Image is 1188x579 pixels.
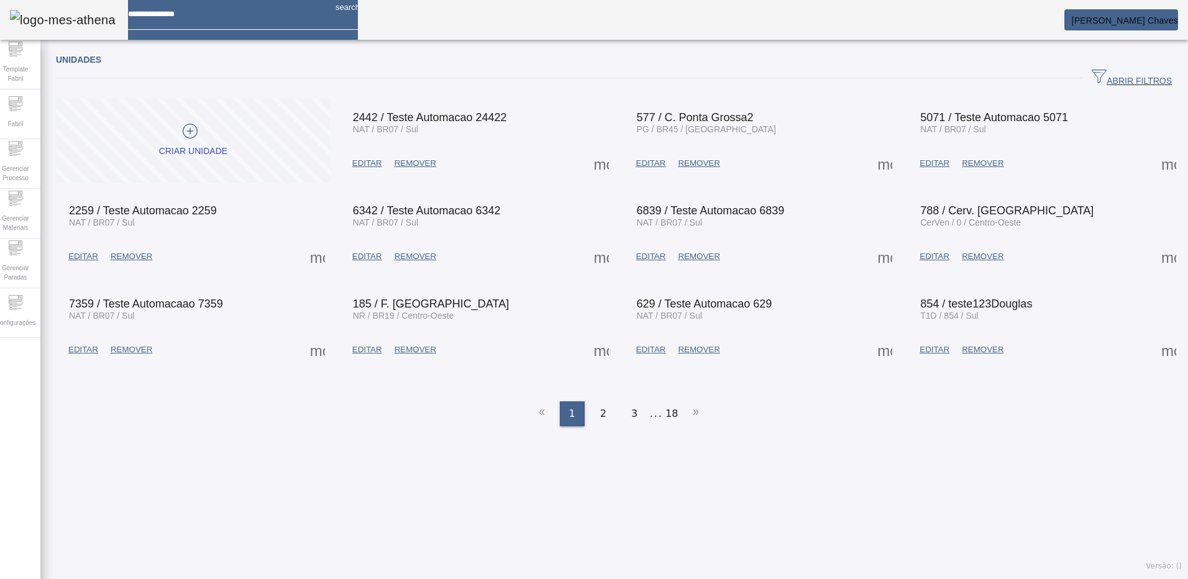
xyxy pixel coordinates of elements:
button: EDITAR [346,152,388,175]
span: 6342 / Teste Automacao 6342 [353,204,501,217]
span: 5071 / Teste Automacao 5071 [920,111,1068,124]
span: NAT / BR07 / Sul [637,217,702,227]
span: 3 [631,406,637,421]
button: Mais [590,245,613,268]
button: REMOVER [388,152,442,175]
button: EDITAR [62,339,104,361]
button: REMOVER [956,339,1010,361]
span: NAT / BR07 / Sul [353,124,418,134]
span: EDITAR [920,344,949,356]
button: Mais [1158,339,1180,361]
span: 2 [600,406,606,421]
button: REMOVER [672,152,726,175]
span: EDITAR [352,344,382,356]
button: REMOVER [388,245,442,268]
button: Mais [590,152,613,175]
span: REMOVER [962,157,1003,170]
button: EDITAR [913,245,956,268]
span: EDITAR [352,157,382,170]
button: REMOVER [956,245,1010,268]
span: 6839 / Teste Automacao 6839 [637,204,785,217]
span: NAT / BR07 / Sul [69,311,134,321]
span: ABRIR FILTROS [1092,69,1172,88]
span: Versão: () [1146,562,1182,570]
span: T1D / 854 / Sul [920,311,978,321]
button: EDITAR [913,152,956,175]
li: 18 [665,401,678,426]
span: REMOVER [678,250,720,263]
span: EDITAR [920,250,949,263]
span: NAT / BR07 / Sul [920,124,985,134]
span: EDITAR [636,250,666,263]
span: CerVen / 0 / Centro-Oeste [920,217,1021,227]
button: REMOVER [672,245,726,268]
button: EDITAR [346,339,388,361]
button: REMOVER [104,339,158,361]
span: 7359 / Teste Automacaao 7359 [69,298,223,310]
button: EDITAR [62,245,104,268]
span: EDITAR [352,250,382,263]
button: EDITAR [630,152,672,175]
div: Criar unidade [159,145,227,158]
span: REMOVER [962,250,1003,263]
button: ABRIR FILTROS [1082,67,1182,89]
button: Mais [1158,152,1180,175]
span: Fabril [4,116,27,132]
button: Mais [306,339,329,361]
span: 629 / Teste Automacao 629 [637,298,772,310]
span: PG / BR45 / [GEOGRAPHIC_DATA] [637,124,776,134]
span: REMOVER [395,157,436,170]
span: NAT / BR07 / Sul [353,217,418,227]
span: [PERSON_NAME] Chaves [1072,16,1179,25]
span: 2259 / Teste Automacao 2259 [69,204,217,217]
span: REMOVER [395,250,436,263]
span: 854 / teste123Douglas [920,298,1032,310]
span: REMOVER [111,344,152,356]
span: EDITAR [636,157,666,170]
li: ... [650,401,662,426]
button: EDITAR [630,339,672,361]
span: 577 / C. Ponta Grossa2 [637,111,754,124]
span: REMOVER [111,250,152,263]
span: NAT / BR07 / Sul [69,217,134,227]
span: REMOVER [678,157,720,170]
button: Mais [874,339,896,361]
span: 788 / Cerv. [GEOGRAPHIC_DATA] [920,204,1094,217]
span: REMOVER [678,344,720,356]
button: REMOVER [956,152,1010,175]
button: Mais [590,339,613,361]
button: Mais [874,245,896,268]
span: NAT / BR07 / Sul [637,311,702,321]
button: REMOVER [104,245,158,268]
span: NR / BR19 / Centro-Oeste [353,311,454,321]
span: 185 / F. [GEOGRAPHIC_DATA] [353,298,509,310]
button: EDITAR [346,245,388,268]
span: EDITAR [68,250,98,263]
span: Unidades [56,55,101,65]
img: logo-mes-athena [10,10,116,30]
span: REMOVER [395,344,436,356]
span: EDITAR [920,157,949,170]
button: EDITAR [913,339,956,361]
span: 2442 / Teste Automacao 24422 [353,111,507,124]
span: EDITAR [68,344,98,356]
button: Criar unidade [56,99,331,183]
button: REMOVER [672,339,726,361]
button: REMOVER [388,339,442,361]
button: Mais [874,152,896,175]
button: Mais [1158,245,1180,268]
button: Mais [306,245,329,268]
span: EDITAR [636,344,666,356]
span: REMOVER [962,344,1003,356]
button: EDITAR [630,245,672,268]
